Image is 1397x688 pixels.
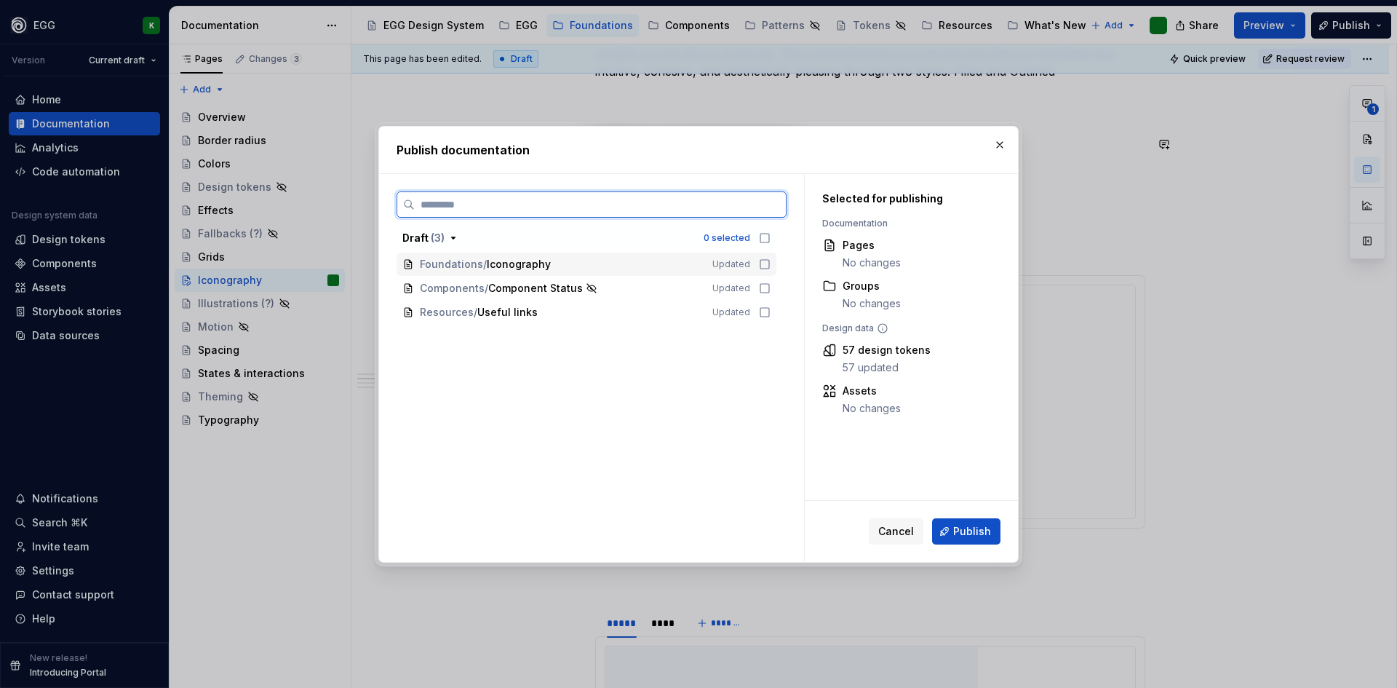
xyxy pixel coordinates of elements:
[843,343,931,357] div: 57 design tokens
[712,307,750,318] span: Updated
[487,257,551,272] span: Iconography
[431,232,445,244] span: ( 3 )
[843,238,901,253] div: Pages
[420,257,483,272] span: Foundations
[843,279,901,293] div: Groups
[843,296,901,311] div: No changes
[712,282,750,294] span: Updated
[397,226,776,250] button: Draft (3)0 selected
[822,218,984,229] div: Documentation
[843,384,901,398] div: Assets
[953,524,991,539] span: Publish
[402,231,445,245] div: Draft
[878,524,914,539] span: Cancel
[477,305,538,320] span: Useful links
[869,518,923,545] button: Cancel
[843,256,901,270] div: No changes
[397,141,1000,159] h2: Publish documentation
[822,191,984,206] div: Selected for publishing
[932,518,1000,545] button: Publish
[474,305,477,320] span: /
[488,281,583,296] span: Component Status
[420,305,474,320] span: Resources
[712,258,750,270] span: Updated
[420,281,485,296] span: Components
[485,281,488,296] span: /
[483,257,487,272] span: /
[704,232,750,244] div: 0 selected
[822,323,984,334] div: Design data
[843,360,931,375] div: 57 updated
[843,401,901,416] div: No changes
